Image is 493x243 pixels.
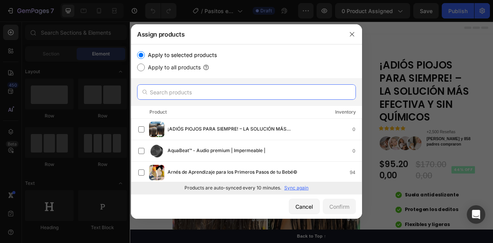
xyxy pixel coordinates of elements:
[377,146,438,159] p: [PERSON_NAME] y 858 padres compraron
[149,165,164,180] img: product-img
[467,205,485,224] div: Open Intercom Messenger
[363,174,406,203] div: $170.000,00
[409,184,439,193] pre: 44% off
[284,184,309,191] p: Sync again
[317,174,360,203] div: $95.200,00
[149,122,164,137] img: product-img
[37,52,98,64] p: Compra 100% Segura
[295,203,313,211] div: Cancel
[137,84,356,100] input: Search products
[149,143,164,159] img: product-img
[323,199,356,214] button: Confirm
[350,169,362,176] div: 94
[352,126,362,133] div: 0
[131,24,342,44] div: Assign products
[317,145,372,165] img: gempages_564750219095311155-a203a5b0-7bd7-4ae8-8070-ec5369c5da7c.png
[184,184,281,191] p: Products are auto-synced every 10 minutes.
[168,147,265,155] span: AquaBeat™ - Audio premium | Impermeable |
[377,137,438,144] p: +2,500 Reseñas
[329,203,349,211] div: Confirm
[350,215,418,226] p: Suela antideslizante
[317,47,439,131] h1: ¡ADIÓS PIOJOS PARA SIEMPRE! – LA SOLUCIÓN MÁS EFECTIVA Y SIN QUÍMICOS
[168,125,302,134] span: ¡ADIÓS PIOJOS PARA SIEMPRE! – LA SOLUCIÓN MÁS EFECTIVA Y SIN QUÍMICOS
[168,168,297,177] span: Arnés de Aprendizaje para los Primeros Pasos de tu Bebé©
[145,63,201,72] label: Apply to all products
[145,50,217,60] label: Apply to selected products
[149,108,167,116] div: Product
[289,199,320,214] button: Cancel
[131,44,362,194] div: />
[335,108,356,116] div: Inventory
[352,147,362,155] div: 0
[158,52,278,64] p: PAGA 1 PAR Y EL SEGUNDO ES GRATIS!!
